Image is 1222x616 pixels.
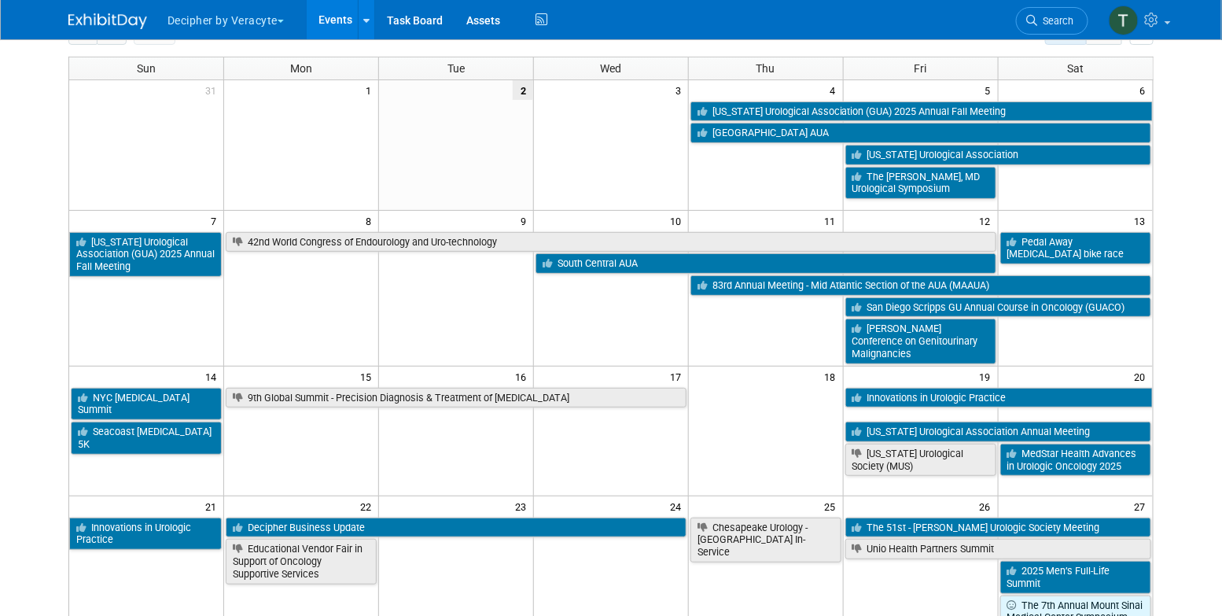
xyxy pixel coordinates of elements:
[536,253,996,274] a: South Central AUA
[668,211,688,231] span: 10
[1016,7,1088,35] a: Search
[1067,62,1084,75] span: Sat
[845,167,996,199] a: The [PERSON_NAME], MD Urological Symposium
[359,367,378,386] span: 15
[845,388,1153,408] a: Innovations in Urologic Practice
[845,518,1151,538] a: The 51st - [PERSON_NAME] Urologic Society Meeting
[204,496,223,516] span: 21
[1000,444,1151,476] a: MedStar Health Advances in Urologic Oncology 2025
[209,211,223,231] span: 7
[71,388,222,420] a: NYC [MEDICAL_DATA] Summit
[1109,6,1139,35] img: Tony Alvarado
[519,211,533,231] span: 9
[674,80,688,100] span: 3
[71,422,222,454] a: Seacoast [MEDICAL_DATA] 5K
[226,388,686,408] a: 9th Global Summit - Precision Diagnosis & Treatment of [MEDICAL_DATA]
[668,496,688,516] span: 24
[845,319,996,363] a: [PERSON_NAME] Conference on Genitourinary Malignancies
[915,62,927,75] span: Fri
[690,123,1151,143] a: [GEOGRAPHIC_DATA] AUA
[68,13,147,29] img: ExhibitDay
[1133,496,1153,516] span: 27
[690,101,1153,122] a: [US_STATE] Urological Association (GUA) 2025 Annual Fall Meeting
[823,496,843,516] span: 25
[447,62,465,75] span: Tue
[69,232,222,277] a: [US_STATE] Urological Association (GUA) 2025 Annual Fall Meeting
[513,496,533,516] span: 23
[1139,80,1153,100] span: 6
[587,24,633,42] h2: [DATE]
[226,518,686,538] a: Decipher Business Update
[829,80,843,100] span: 4
[1000,232,1151,264] a: Pedal Away [MEDICAL_DATA] bike race
[845,444,996,476] a: [US_STATE] Urological Society (MUS)
[204,80,223,100] span: 31
[226,539,377,584] a: Educational Vendor Fair in Support of Oncology Supportive Services
[69,518,222,550] a: Innovations in Urologic Practice
[690,275,1151,296] a: 83rd Annual Meeting - Mid Atlantic Section of the AUA (MAAUA)
[823,367,843,386] span: 18
[845,422,1151,442] a: [US_STATE] Urological Association Annual Meeting
[978,367,998,386] span: 19
[978,211,998,231] span: 12
[984,80,998,100] span: 5
[845,145,1151,165] a: [US_STATE] Urological Association
[845,297,1151,318] a: San Diego Scripps GU Annual Course in Oncology (GUACO)
[1000,561,1151,593] a: 2025 Men’s Full-Life Summit
[1037,15,1073,27] span: Search
[845,539,1151,559] a: Unio Health Partners Summit
[668,367,688,386] span: 17
[364,211,378,231] span: 8
[756,62,775,75] span: Thu
[290,62,312,75] span: Mon
[137,62,156,75] span: Sun
[1133,367,1153,386] span: 20
[823,211,843,231] span: 11
[226,232,996,253] a: 42nd World Congress of Endourology and Uro-technology
[690,518,841,563] a: Chesapeake Urology - [GEOGRAPHIC_DATA] In-Service
[978,496,998,516] span: 26
[600,62,621,75] span: Wed
[204,367,223,386] span: 14
[364,80,378,100] span: 1
[513,367,533,386] span: 16
[1133,211,1153,231] span: 13
[513,80,533,100] span: 2
[359,496,378,516] span: 22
